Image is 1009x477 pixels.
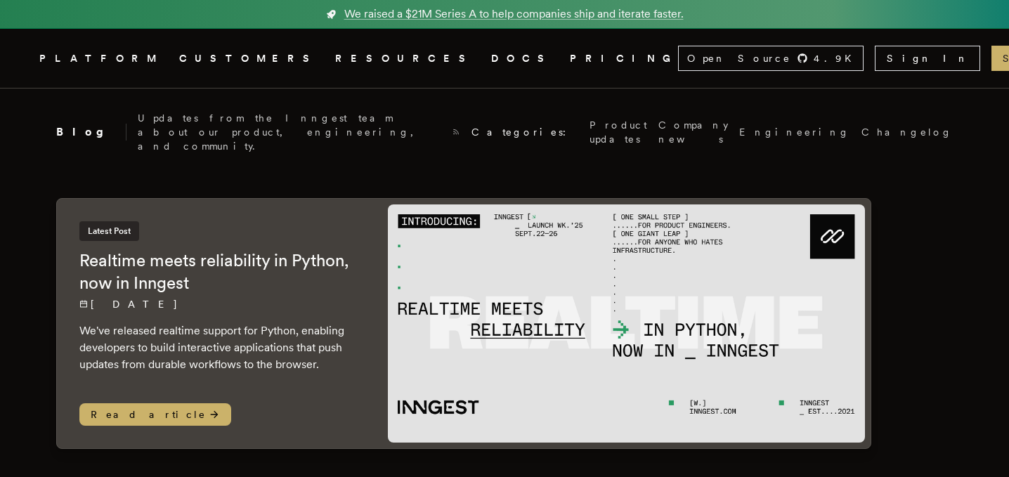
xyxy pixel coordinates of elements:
a: CUSTOMERS [179,50,318,67]
span: We raised a $21M Series A to help companies ship and iterate faster. [344,6,684,22]
button: RESOURCES [335,50,474,67]
a: DOCS [491,50,553,67]
p: Updates from the Inngest team about our product, engineering, and community. [138,111,441,153]
a: PRICING [570,50,678,67]
p: We've released realtime support for Python, enabling developers to build interactive applications... [79,322,360,373]
p: [DATE] [79,297,360,311]
h2: Blog [56,124,126,141]
span: Open Source [687,51,791,65]
a: Latest PostRealtime meets reliability in Python, now in Inngest[DATE] We've released realtime sup... [56,198,871,449]
span: Read article [79,403,231,426]
a: Sign In [875,46,980,71]
a: Changelog [861,125,953,139]
span: 4.9 K [814,51,860,65]
a: Engineering [739,125,850,139]
span: Latest Post [79,221,139,241]
h2: Realtime meets reliability in Python, now in Inngest [79,249,360,294]
span: Categories: [471,125,578,139]
a: Company news [658,118,728,146]
img: Featured image for Realtime meets reliability in Python, now in Inngest blog post [388,204,865,443]
a: Product updates [590,118,647,146]
button: PLATFORM [39,50,162,67]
